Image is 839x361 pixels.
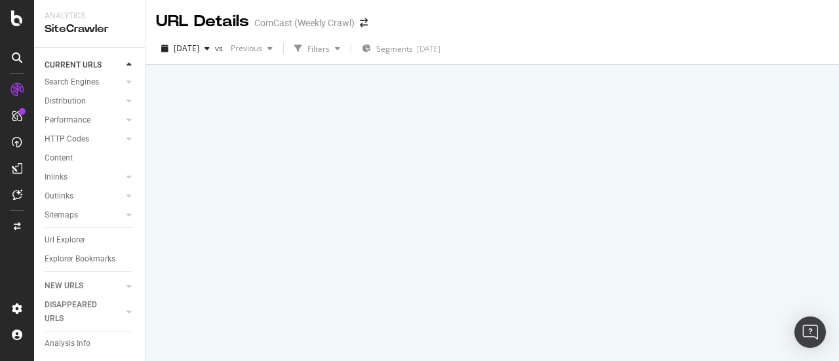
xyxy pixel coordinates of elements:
[45,10,134,22] div: Analytics
[45,113,90,127] div: Performance
[45,189,73,203] div: Outlinks
[45,337,90,351] div: Analysis Info
[45,233,136,247] a: Url Explorer
[45,298,111,326] div: DISAPPEARED URLS
[45,208,78,222] div: Sitemaps
[45,113,123,127] a: Performance
[156,38,215,59] button: [DATE]
[45,170,68,184] div: Inlinks
[45,22,134,37] div: SiteCrawler
[156,10,249,33] div: URL Details
[45,132,89,146] div: HTTP Codes
[45,75,123,89] a: Search Engines
[794,316,826,348] div: Open Intercom Messenger
[45,189,123,203] a: Outlinks
[45,151,136,165] a: Content
[45,208,123,222] a: Sitemaps
[357,38,446,59] button: Segments[DATE]
[215,43,225,54] span: vs
[376,43,413,54] span: Segments
[45,58,102,72] div: CURRENT URLS
[45,94,86,108] div: Distribution
[45,132,123,146] a: HTTP Codes
[254,16,355,29] div: ComCast (Weekly Crawl)
[45,170,123,184] a: Inlinks
[225,38,278,59] button: Previous
[45,151,73,165] div: Content
[289,38,345,59] button: Filters
[417,43,440,54] div: [DATE]
[174,43,199,54] span: 2025 Aug. 23rd
[45,252,136,266] a: Explorer Bookmarks
[360,18,368,28] div: arrow-right-arrow-left
[45,58,123,72] a: CURRENT URLS
[45,298,123,326] a: DISAPPEARED URLS
[45,337,136,351] a: Analysis Info
[307,43,330,54] div: Filters
[45,279,123,293] a: NEW URLS
[45,279,83,293] div: NEW URLS
[225,43,262,54] span: Previous
[45,233,85,247] div: Url Explorer
[45,75,99,89] div: Search Engines
[45,252,115,266] div: Explorer Bookmarks
[45,94,123,108] a: Distribution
